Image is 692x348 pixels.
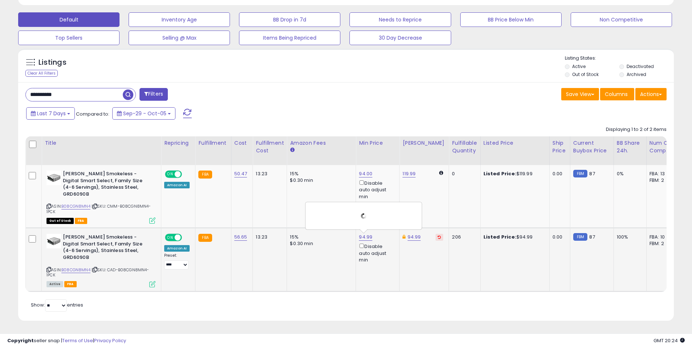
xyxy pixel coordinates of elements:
span: | SKU: CMM-B08CGN8MN4-1PCK [46,203,151,214]
div: seller snap | | [7,337,126,344]
span: | SKU: CAD-B08CGN8MN4-1PCK [46,267,149,278]
div: ASIN: [46,234,155,286]
div: FBA: 10 [649,234,673,240]
b: [PERSON_NAME] Smokeless - Digital Smart Select, Family Size (4-6 Servings), Stainless Steel, GRD6... [63,234,151,263]
div: Listed Price [483,139,546,147]
div: Amazon AI [164,182,190,188]
div: Disable auto adjust min [359,242,394,263]
span: FBA [64,281,77,287]
div: Current Buybox Price [573,139,611,155]
span: 87 [589,233,595,240]
div: FBM: 2 [649,240,673,247]
small: FBM [573,170,587,177]
div: Preset: [164,253,190,269]
button: BB Price Below Min [460,12,562,27]
div: 13.23 [256,171,281,177]
div: Cost [234,139,250,147]
div: Amazon AI [164,245,190,252]
div: Ship Price [553,139,567,155]
div: Num of Comp. [649,139,676,155]
a: Privacy Policy [94,337,126,344]
div: Fulfillable Quantity [452,139,477,155]
button: Top Sellers [18,31,120,45]
button: Filters [139,88,168,101]
div: Disable auto adjust min [359,179,394,200]
div: $94.99 [483,234,544,240]
span: OFF [181,235,193,241]
button: Columns [600,88,634,100]
span: Show: entries [31,301,83,308]
div: 0 [452,171,474,177]
div: Min Price [359,139,396,147]
button: Save View [561,88,599,100]
div: Displaying 1 to 2 of 2 items [606,126,667,133]
div: $0.30 min [290,177,350,184]
button: 30 Day Decrease [349,31,451,45]
span: ON [166,171,175,177]
div: [PERSON_NAME] [402,139,446,147]
div: FBA: 13 [649,171,673,177]
button: Default [18,12,120,27]
h5: Listings [39,57,66,68]
button: Items Being Repriced [239,31,340,45]
div: $0.30 min [290,240,350,247]
small: FBA [198,234,212,242]
a: 94.99 [408,233,421,241]
div: 206 [452,234,474,240]
div: 13.23 [256,234,281,240]
span: FBA [75,218,87,224]
button: Sep-29 - Oct-05 [112,107,175,120]
a: 94.99 [359,233,372,241]
div: Fulfillment Cost [256,139,284,155]
div: BB Share 24h. [617,139,643,155]
a: Terms of Use [62,337,93,344]
p: Listing States: [565,55,674,62]
button: Selling @ Max [129,31,230,45]
small: Amazon Fees. [290,147,294,153]
button: Needs to Reprice [349,12,451,27]
div: 0% [617,171,641,177]
div: Amazon Fees [290,139,353,147]
span: Sep-29 - Oct-05 [123,110,166,117]
a: B08CGN8MN4 [61,203,90,209]
a: 56.65 [234,233,247,241]
span: 2025-10-13 20:24 GMT [653,337,685,344]
div: 15% [290,171,350,177]
div: Clear All Filters [25,70,58,77]
button: Last 7 Days [26,107,75,120]
label: Active [572,63,586,69]
span: Compared to: [76,111,109,117]
div: $119.99 [483,171,544,177]
small: FBA [198,171,212,179]
label: Archived [627,71,646,77]
img: 41aJ2OwvUUL._SL40_.jpg [46,171,61,185]
b: Listed Price: [483,170,517,177]
a: B08CGN8MN4 [61,267,90,273]
div: ASIN: [46,171,155,223]
button: Actions [635,88,667,100]
a: 119.99 [402,170,416,177]
strong: Copyright [7,337,34,344]
span: ON [166,235,175,241]
div: FBM: 2 [649,177,673,184]
label: Out of Stock [572,71,599,77]
a: 50.47 [234,170,247,177]
span: Columns [605,91,628,98]
div: Fulfillment [198,139,228,147]
span: All listings currently available for purchase on Amazon [46,281,63,287]
div: Title [45,139,158,147]
label: Deactivated [627,63,654,69]
button: Non Competitive [571,12,672,27]
div: Repricing [164,139,192,147]
a: 94.00 [359,170,372,177]
b: Listed Price: [483,233,517,240]
button: BB Drop in 7d [239,12,340,27]
div: 100% [617,234,641,240]
div: 0.00 [553,171,564,177]
div: 0.00 [553,234,564,240]
span: All listings that are currently out of stock and unavailable for purchase on Amazon [46,218,74,224]
div: 15% [290,234,350,240]
button: Inventory Age [129,12,230,27]
span: 87 [589,170,595,177]
img: 41aJ2OwvUUL._SL40_.jpg [46,234,61,248]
